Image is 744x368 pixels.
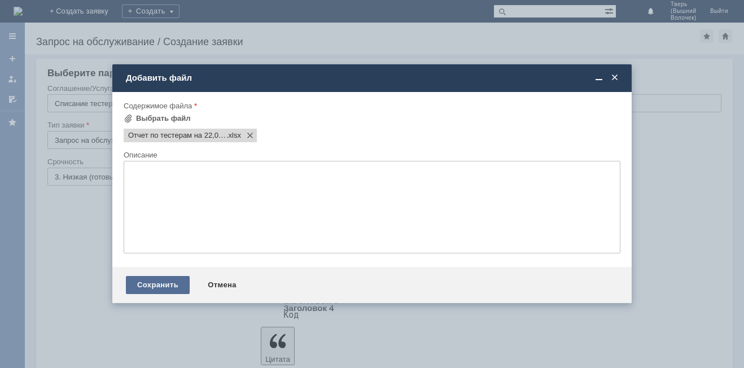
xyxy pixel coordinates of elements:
div: Описание [124,151,618,159]
div: Выбрать файл [136,114,191,123]
div: Добавить файл [126,73,620,83]
span: Свернуть (Ctrl + M) [593,73,605,83]
span: Отчет по тестерам на 22,09,25.xlsx [226,131,241,140]
div: Добрый вечер! [5,5,165,14]
span: Отчет по тестерам на 22,09,25.xlsx [128,131,226,140]
div: Содержимое файла [124,102,618,109]
span: Закрыть [609,73,620,83]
